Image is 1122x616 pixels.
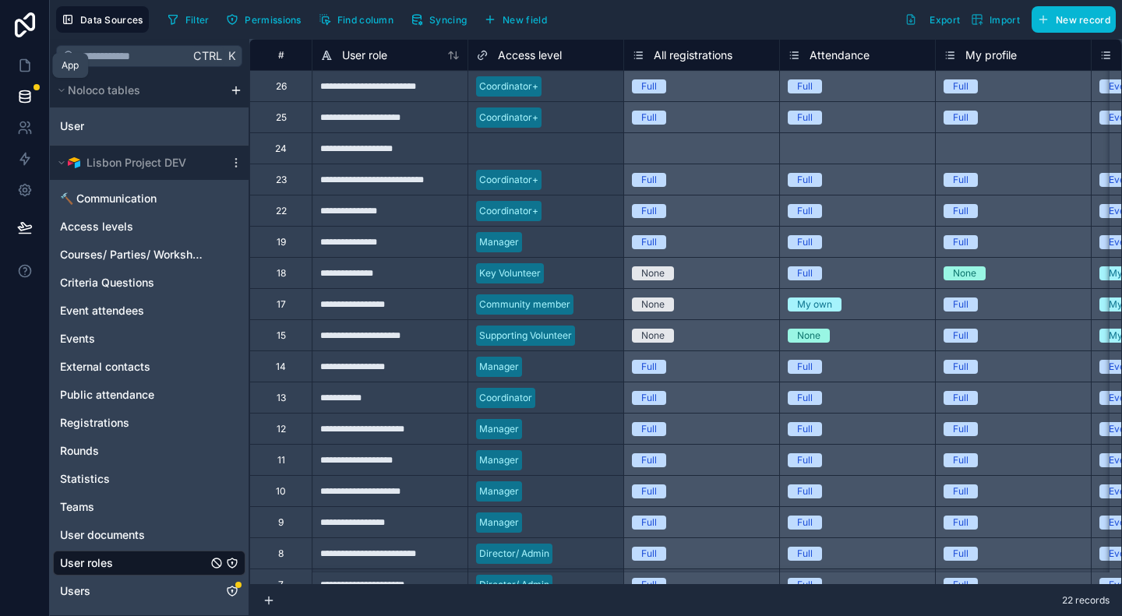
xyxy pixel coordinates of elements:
[479,578,549,592] div: Director/ Admin
[479,297,570,312] div: Community member
[278,547,284,560] div: 8
[478,8,552,31] button: New field
[479,391,532,405] div: Coordinator
[245,14,301,26] span: Permissions
[1032,6,1116,33] button: New record
[479,79,538,93] div: Coordinator+
[56,6,149,33] button: Data Sources
[498,48,562,63] span: Access level
[337,14,393,26] span: Find column
[80,14,143,26] span: Data Sources
[405,8,478,31] a: Syncing
[276,361,286,373] div: 14
[479,547,549,561] div: Director/ Admin
[810,48,870,63] span: Attendance
[429,14,467,26] span: Syncing
[479,453,519,467] div: Manager
[277,267,286,280] div: 18
[185,14,210,26] span: Filter
[62,59,79,72] div: App
[221,8,312,31] a: Permissions
[479,484,519,498] div: Manager
[277,298,286,311] div: 17
[226,51,237,62] span: K
[479,422,519,436] div: Manager
[930,14,960,26] span: Export
[1062,594,1110,607] span: 22 records
[275,143,287,155] div: 24
[479,329,572,343] div: Supporting Volunteer
[192,46,224,65] span: Ctrl
[479,516,519,530] div: Manager
[654,48,732,63] span: All registrations
[899,6,965,33] button: Export
[277,392,286,404] div: 13
[278,579,284,591] div: 7
[276,174,287,186] div: 23
[342,48,387,63] span: User role
[1056,14,1110,26] span: New record
[262,49,300,61] div: #
[405,8,472,31] button: Syncing
[277,454,285,466] div: 11
[276,485,286,498] div: 10
[277,236,286,248] div: 19
[277,329,286,342] div: 15
[276,80,287,93] div: 26
[221,8,306,31] button: Permissions
[161,8,215,31] button: Filter
[479,173,538,187] div: Coordinator+
[479,266,541,280] div: Key Volunteer
[503,14,547,26] span: New field
[313,8,399,31] button: Find column
[479,235,519,249] div: Manager
[479,360,519,374] div: Manager
[278,516,284,529] div: 9
[276,205,287,217] div: 22
[277,423,286,435] div: 12
[1025,6,1116,33] a: New record
[479,204,538,218] div: Coordinator+
[990,14,1020,26] span: Import
[479,111,538,125] div: Coordinator+
[276,111,287,124] div: 25
[965,48,1017,63] span: My profile
[965,6,1025,33] button: Import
